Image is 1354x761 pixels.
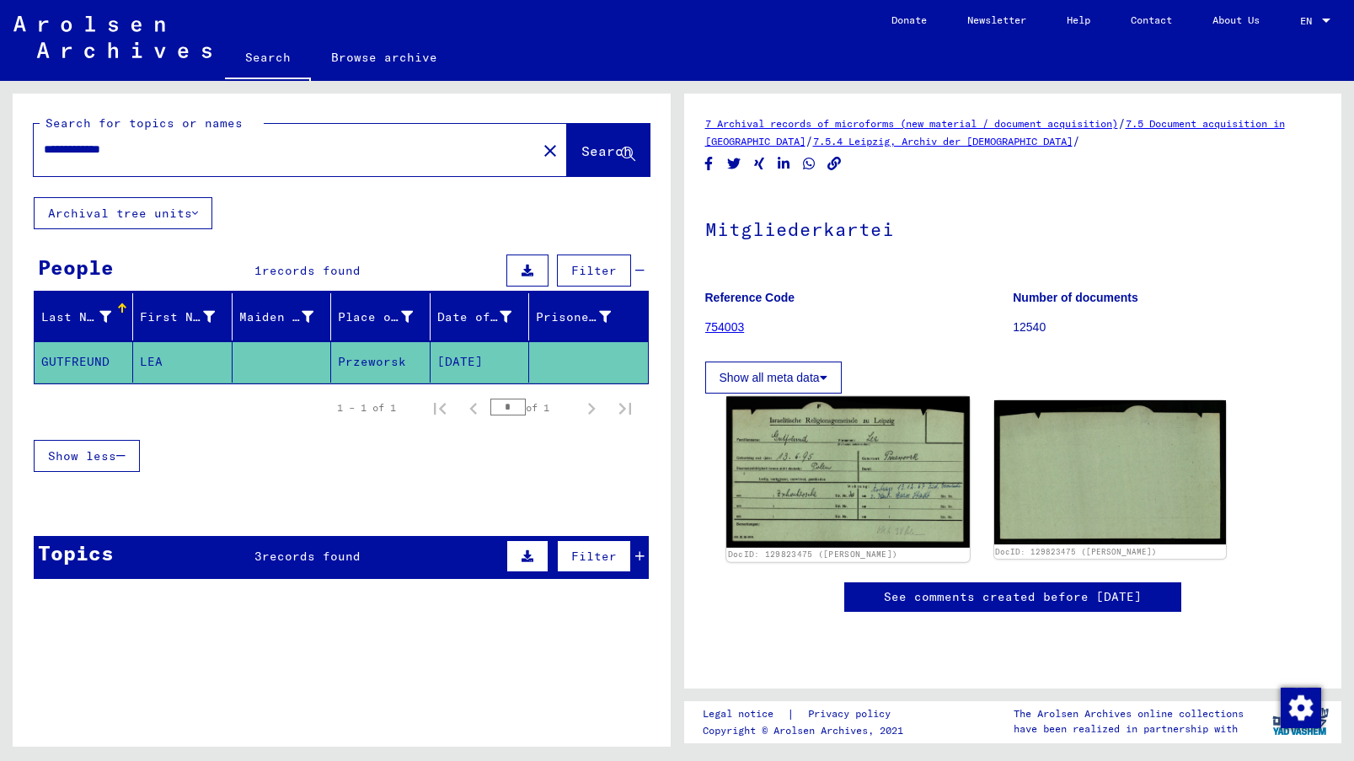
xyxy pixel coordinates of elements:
h1: Mitgliederkartei [705,190,1321,265]
button: Copy link [826,153,843,174]
mat-label: Search for topics or names [45,115,243,131]
button: Archival tree units [34,197,212,229]
div: Maiden Name [239,308,313,326]
mat-header-cell: Maiden Name [233,293,331,340]
button: Share on Xing [751,153,768,174]
mat-cell: LEA [133,341,232,383]
button: Show less [34,440,140,472]
div: of 1 [490,399,575,415]
div: Maiden Name [239,303,334,330]
button: Share on Facebook [700,153,718,174]
mat-cell: GUTFREUND [35,341,133,383]
a: Search [225,37,311,81]
p: Copyright © Arolsen Archives, 2021 [703,723,911,738]
div: First Name [140,303,235,330]
p: have been realized in partnership with [1014,721,1244,737]
button: Next page [575,391,608,425]
div: | [703,705,911,723]
mat-header-cell: Prisoner # [529,293,647,340]
span: Filter [571,549,617,564]
button: Last page [608,391,642,425]
mat-header-cell: Date of Birth [431,293,529,340]
button: First page [423,391,457,425]
p: The Arolsen Archives online collections [1014,706,1244,721]
button: Share on Twitter [725,153,743,174]
button: Previous page [457,391,490,425]
div: Place of Birth [338,303,433,330]
button: Show all meta data [705,362,842,394]
a: Browse archive [311,37,458,78]
span: records found [262,549,361,564]
b: Number of documents [1013,291,1138,304]
a: DocID: 129823475 ([PERSON_NAME]) [727,550,897,560]
span: 1 [254,263,262,278]
div: Last Name [41,308,111,326]
mat-header-cell: Last Name [35,293,133,340]
img: yv_logo.png [1269,700,1332,742]
span: Filter [571,263,617,278]
div: 1 – 1 of 1 [337,400,396,415]
mat-header-cell: Place of Birth [331,293,430,340]
div: Topics [38,538,114,568]
div: Last Name [41,303,132,330]
div: Date of Birth [437,308,511,326]
div: Place of Birth [338,308,412,326]
button: Filter [557,255,631,287]
div: Prisoner # [536,308,610,326]
span: 3 [254,549,262,564]
a: DocID: 129823475 ([PERSON_NAME]) [995,547,1157,556]
button: Clear [533,133,567,167]
img: Change consent [1281,688,1321,728]
span: Show less [48,448,116,464]
div: Date of Birth [437,303,533,330]
p: 12540 [1013,319,1320,336]
a: Legal notice [703,705,787,723]
a: 754003 [705,320,745,334]
span: / [805,133,813,148]
button: Share on LinkedIn [775,153,793,174]
a: 7 Archival records of microforms (new material / document acquisition) [705,117,1118,130]
div: People [38,252,114,282]
div: First Name [140,308,214,326]
img: 001.jpg [726,397,970,548]
span: / [1118,115,1126,131]
button: Share on WhatsApp [800,153,818,174]
a: 7.5.4 Leipzig, Archiv der [DEMOGRAPHIC_DATA] [813,135,1073,147]
mat-cell: [DATE] [431,341,529,383]
span: / [1073,133,1080,148]
img: 002.jpg [994,400,1226,544]
span: EN [1300,15,1319,27]
img: Arolsen_neg.svg [13,16,211,58]
a: Privacy policy [795,705,911,723]
a: See comments created before [DATE] [884,588,1142,606]
span: Search [581,142,632,159]
mat-icon: close [540,141,560,161]
b: Reference Code [705,291,795,304]
mat-cell: Przeworsk [331,341,430,383]
span: records found [262,263,361,278]
button: Filter [557,540,631,572]
button: Search [567,124,650,176]
div: Prisoner # [536,303,631,330]
mat-header-cell: First Name [133,293,232,340]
